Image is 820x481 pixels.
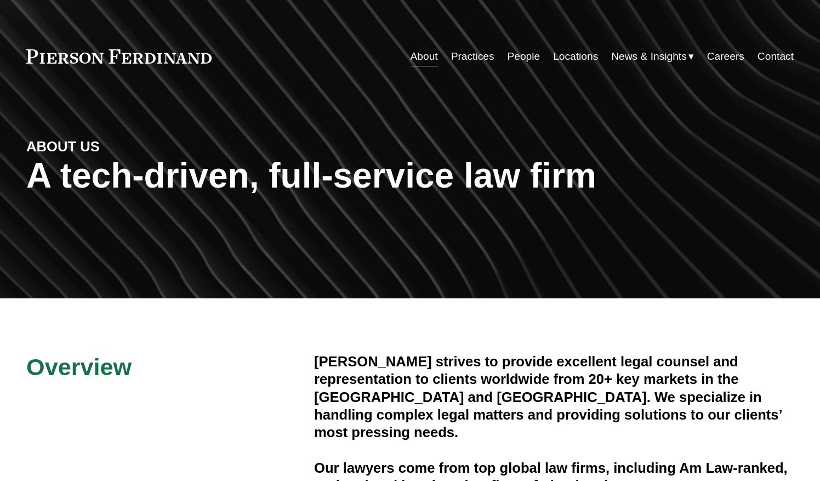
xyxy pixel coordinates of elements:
[26,156,794,196] h1: A tech-driven, full-service law firm
[411,46,438,67] a: About
[707,46,744,67] a: Careers
[611,47,687,66] span: News & Insights
[314,353,794,442] h4: [PERSON_NAME] strives to provide excellent legal counsel and representation to clients worldwide ...
[507,46,540,67] a: People
[26,139,100,154] strong: ABOUT US
[611,46,694,67] a: folder dropdown
[26,354,132,380] span: Overview
[553,46,598,67] a: Locations
[451,46,494,67] a: Practices
[758,46,794,67] a: Contact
